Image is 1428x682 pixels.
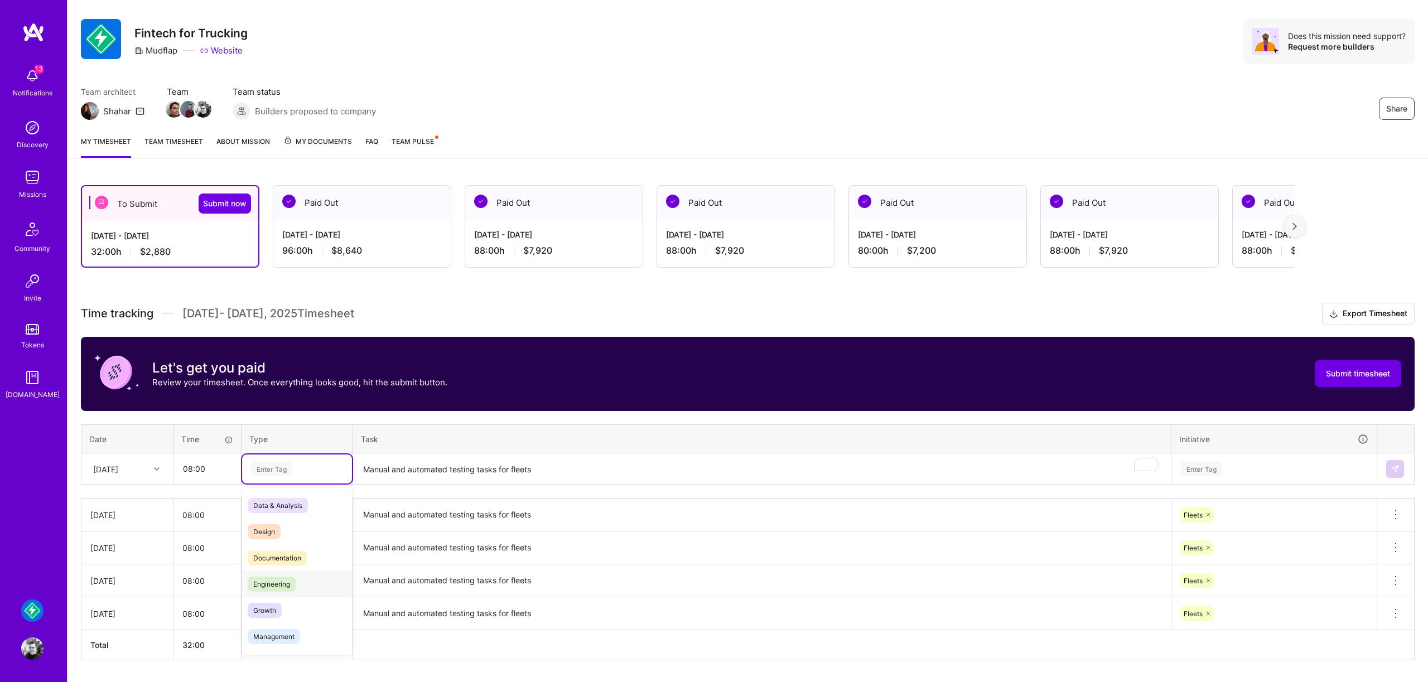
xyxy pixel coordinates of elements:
img: right [1292,223,1297,230]
img: Paid Out [858,195,871,208]
a: Team Pulse [392,136,437,158]
span: Engineering [248,577,296,592]
img: Submit [1391,465,1400,473]
img: coin [94,350,139,395]
div: Notifications [13,87,52,99]
textarea: To enrich screen reader interactions, please activate Accessibility in Grammarly extension settings [354,454,1170,484]
p: Review your timesheet. Once everything looks good, hit the submit button. [152,376,447,388]
span: 13 [35,65,44,74]
div: Invite [24,292,41,304]
img: bell [21,65,44,87]
h3: Fintech for Trucking [134,26,248,40]
div: Paid Out [1233,186,1410,220]
textarea: Manual and automated testing tasks for fleets [354,565,1170,596]
a: Mudflap: Fintech for Trucking [18,599,46,622]
span: Team [167,86,210,98]
div: [DOMAIN_NAME] [6,389,60,400]
span: Team architect [81,86,144,98]
a: Team timesheet [144,136,203,158]
span: Management [248,629,300,644]
img: Avatar [1252,28,1279,55]
span: Fleets [1184,511,1203,519]
a: Website [200,45,243,56]
div: To Submit [82,186,258,221]
div: Paid Out [849,186,1026,220]
div: Discovery [17,139,49,151]
div: Missions [19,188,46,200]
div: 80:00 h [858,245,1017,257]
span: Team status [233,86,376,98]
span: Fleets [1184,544,1203,552]
div: Time [181,433,233,445]
th: 32:00 [173,630,242,660]
i: icon CompanyGray [134,46,143,55]
div: 32:00 h [91,246,249,258]
span: Growth [248,603,282,618]
img: Company Logo [81,19,121,59]
span: $7,920 [1099,245,1128,257]
a: My Documents [283,136,352,158]
div: [DATE] - [DATE] [91,230,249,241]
th: Total [81,630,173,660]
div: Paid Out [465,186,643,220]
button: Submit now [199,194,251,214]
span: $7,200 [907,245,936,257]
img: logo [22,22,45,42]
span: $8,640 [331,245,362,257]
div: [DATE] - [DATE] [282,229,442,240]
input: HH:MM [173,500,241,530]
div: [DATE] - [DATE] [1050,229,1209,240]
div: [DATE] [90,542,164,554]
img: Paid Out [666,195,679,208]
div: [DATE] [90,608,164,620]
div: Initiative [1179,433,1369,446]
div: [DATE] [93,463,118,475]
div: 88:00 h [474,245,634,257]
input: HH:MM [173,599,241,628]
img: discovery [21,117,44,139]
textarea: Manual and automated testing tasks for fleets [354,598,1170,629]
img: Team Member Avatar [180,101,197,118]
span: Team Pulse [392,137,434,146]
div: [DATE] - [DATE] [1242,229,1401,240]
a: Team Member Avatar [196,100,210,119]
span: Fleets [1184,577,1203,585]
a: FAQ [365,136,378,158]
div: Community [15,243,50,254]
span: $2,880 [140,246,171,258]
img: User Avatar [21,637,44,660]
img: guide book [21,366,44,389]
img: tokens [26,324,39,335]
span: Submit now [203,198,247,209]
img: Builders proposed to company [233,102,250,120]
div: Tokens [21,339,44,351]
div: Paid Out [273,186,451,220]
button: Export Timesheet [1322,303,1415,325]
a: About Mission [216,136,270,158]
img: Invite [21,270,44,292]
div: Enter Tag [251,460,292,477]
div: 88:00 h [1050,245,1209,257]
span: [DATE] - [DATE] , 2025 Timesheet [182,307,354,321]
textarea: Manual and automated testing tasks for fleets [354,533,1170,563]
span: Share [1386,103,1407,114]
i: icon Download [1329,308,1338,320]
span: Documentation [248,550,307,565]
img: Mudflap: Fintech for Trucking [21,599,44,622]
div: 96:00 h [282,245,442,257]
span: $7,920 [715,245,744,257]
div: Shahar [103,105,131,117]
div: 88:00 h [666,245,826,257]
img: To Submit [95,196,108,209]
div: [DATE] - [DATE] [474,229,634,240]
img: Team Member Avatar [195,101,211,118]
a: Team Member Avatar [181,100,196,119]
img: teamwork [21,166,44,188]
span: Design [248,524,281,539]
th: Task [353,424,1171,453]
span: Builders proposed to company [255,105,376,117]
div: 88:00 h [1242,245,1401,257]
img: Team Member Avatar [166,101,182,118]
input: HH:MM [174,454,240,483]
button: Share [1379,98,1415,120]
